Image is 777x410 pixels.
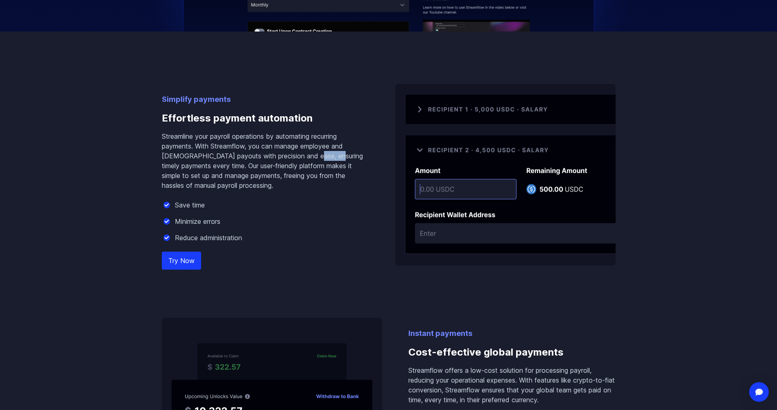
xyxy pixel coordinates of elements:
[408,365,616,405] p: Streamflow offers a low-cost solution for processing payroll, reducing your operational expenses....
[395,84,616,266] img: Effortless payment automation
[175,216,220,226] p: Minimize errors
[175,233,242,243] p: Reduce administration
[162,105,369,131] h3: Effortless payment automation
[162,131,369,190] p: Streamline your payroll operations by automating recurring payments. With Streamflow, you can man...
[162,94,369,105] p: Simplify payments
[162,252,201,270] a: Try Now
[408,328,616,339] p: Instant payments
[408,339,616,365] h3: Cost-effective global payments
[175,200,205,210] p: Save time
[749,382,769,402] div: Open Intercom Messenger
